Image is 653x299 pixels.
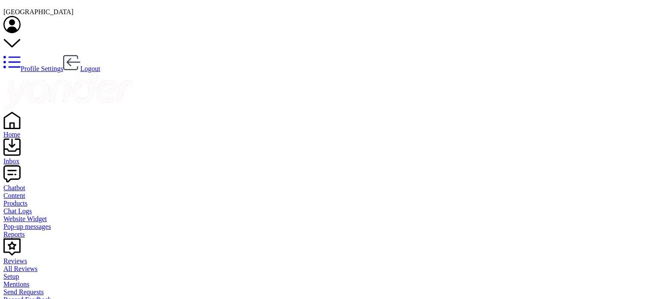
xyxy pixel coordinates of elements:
[3,73,132,110] img: yonder-white-logo.png
[3,192,650,200] a: Content
[3,257,650,265] div: Reviews
[3,265,650,273] a: All Reviews
[3,123,650,139] a: Home
[63,65,100,72] a: Logout
[3,8,650,16] div: [GEOGRAPHIC_DATA]
[3,288,650,296] a: Send Requests
[3,231,650,238] a: Reports
[3,207,650,215] a: Chat Logs
[3,223,650,231] a: Pop-up messages
[3,184,650,192] div: Chatbot
[3,281,650,288] a: Mentions
[3,150,650,165] a: Inbox
[3,200,650,207] a: Products
[3,157,650,165] div: Inbox
[3,250,650,265] a: Reviews
[3,215,650,223] a: Website Widget
[3,131,650,139] div: Home
[3,65,63,72] a: Profile Settings
[3,176,650,192] a: Chatbot
[3,273,650,281] a: Setup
